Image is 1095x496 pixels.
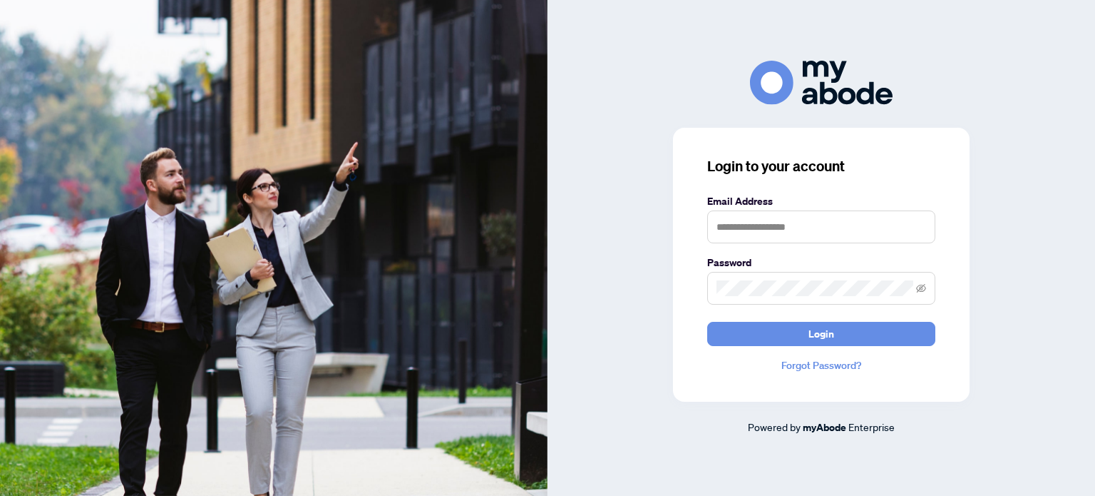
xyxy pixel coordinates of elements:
[916,283,926,293] span: eye-invisible
[707,358,935,373] a: Forgot Password?
[707,255,935,270] label: Password
[808,323,834,345] span: Login
[803,420,846,435] a: myAbode
[707,322,935,346] button: Login
[750,61,893,104] img: ma-logo
[707,193,935,209] label: Email Address
[848,420,895,433] span: Enterprise
[748,420,801,433] span: Powered by
[707,156,935,176] h3: Login to your account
